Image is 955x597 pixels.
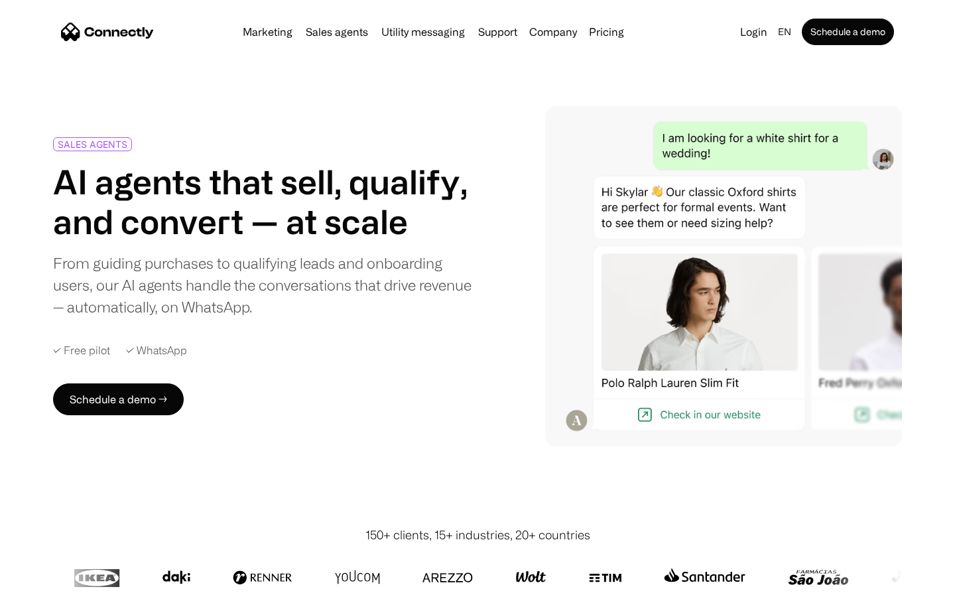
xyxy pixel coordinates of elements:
[529,23,577,41] div: Company
[53,252,472,318] div: From guiding purchases to qualifying leads and onboarding users, our AI agents handle the convers...
[53,162,472,241] h1: AI agents that sell, qualify, and convert — at scale
[376,27,470,37] a: Utility messaging
[13,572,80,592] aside: Language selected: English
[27,574,80,592] ul: Language list
[802,19,894,45] a: Schedule a demo
[473,27,523,37] a: Support
[778,23,791,41] div: en
[126,344,187,357] div: ✓ WhatsApp
[365,526,590,544] div: 150+ clients, 15+ industries, 20+ countries
[53,383,184,415] a: Schedule a demo →
[237,27,298,37] a: Marketing
[735,23,773,41] a: Login
[584,27,629,37] a: Pricing
[300,27,373,37] a: Sales agents
[53,344,110,357] div: ✓ Free pilot
[58,139,127,149] div: SALES AGENTS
